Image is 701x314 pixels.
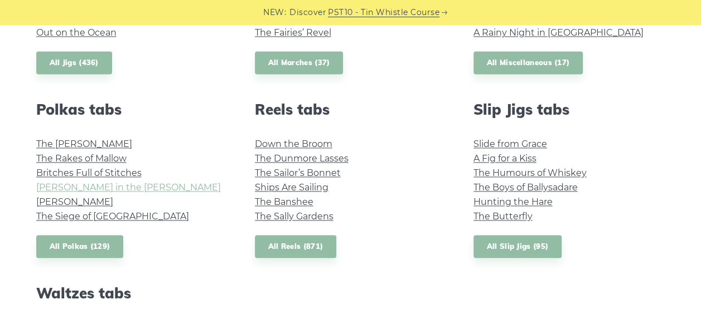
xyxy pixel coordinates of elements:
a: Britches Full of Stitches [36,168,142,178]
h2: Waltzes tabs [36,284,228,302]
a: All Miscellaneous (17) [473,51,583,74]
a: [PERSON_NAME] [36,197,113,207]
a: Ships Are Sailing [255,182,328,193]
a: All Jigs (436) [36,51,112,74]
h2: Polkas tabs [36,101,228,118]
a: The [PERSON_NAME] [36,139,132,149]
a: All Slip Jigs (95) [473,235,562,258]
a: The Humours of Whiskey [473,168,587,178]
a: [PERSON_NAME] in the [PERSON_NAME] [36,182,221,193]
a: A Fig for a Kiss [473,153,536,164]
a: The Sally Gardens [255,211,333,222]
a: The Rakes of Mallow [36,153,127,164]
h2: Reels tabs [255,101,447,118]
span: NEW: [263,6,286,19]
a: Down the Broom [255,139,332,149]
a: All Polkas (129) [36,235,124,258]
a: Hunting the Hare [473,197,553,207]
a: The Fairies’ Revel [255,27,331,38]
a: The Sailor’s Bonnet [255,168,341,178]
h2: Slip Jigs tabs [473,101,665,118]
a: The Boys of Ballysadare [473,182,578,193]
a: Slide from Grace [473,139,547,149]
a: The Banshee [255,197,313,207]
a: All Marches (37) [255,51,344,74]
a: The Butterfly [473,211,533,222]
a: A Rainy Night in [GEOGRAPHIC_DATA] [473,27,644,38]
a: Out on the Ocean [36,27,117,38]
a: All Reels (871) [255,235,337,258]
a: The Siege of [GEOGRAPHIC_DATA] [36,211,189,222]
span: Discover [289,6,326,19]
a: PST10 - Tin Whistle Course [328,6,439,19]
a: The Dunmore Lasses [255,153,349,164]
